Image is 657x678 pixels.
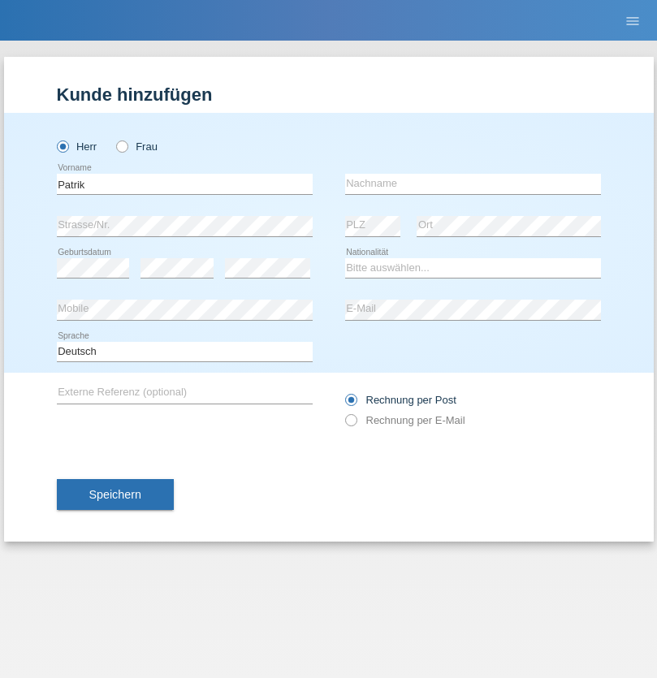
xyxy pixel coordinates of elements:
[116,140,158,153] label: Frau
[57,140,97,153] label: Herr
[345,394,456,406] label: Rechnung per Post
[89,488,141,501] span: Speichern
[345,394,356,414] input: Rechnung per Post
[345,414,356,434] input: Rechnung per E-Mail
[116,140,127,151] input: Frau
[616,15,649,25] a: menu
[345,414,465,426] label: Rechnung per E-Mail
[57,140,67,151] input: Herr
[57,479,174,510] button: Speichern
[57,84,601,105] h1: Kunde hinzufügen
[625,13,641,29] i: menu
